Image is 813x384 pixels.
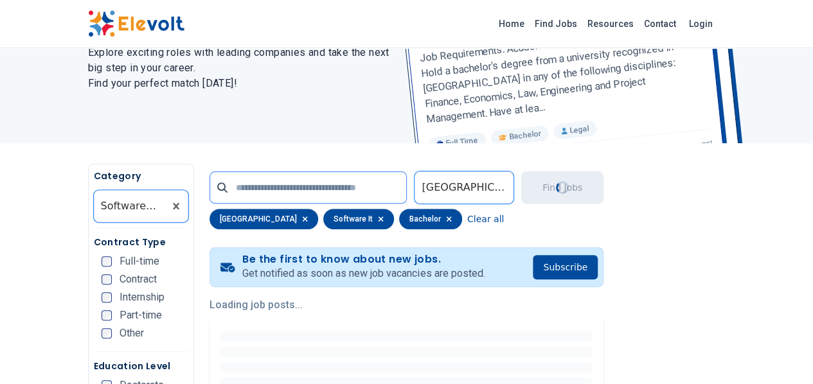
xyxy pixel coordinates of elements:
img: Elevolt [88,10,184,37]
a: Login [681,11,720,37]
input: Contract [102,274,112,284]
span: Full-time [120,256,159,266]
span: Contract [120,274,157,284]
div: software it [323,209,394,229]
p: Loading job posts... [210,297,603,313]
span: Other [120,328,144,338]
div: [GEOGRAPHIC_DATA] [210,209,318,229]
input: Part-time [102,310,112,320]
h2: Explore exciting roles with leading companies and take the next big step in your career. Find you... [88,45,391,91]
h5: Category [94,170,188,182]
h5: Education Level [94,360,188,372]
input: Internship [102,292,112,302]
div: bachelor [399,209,462,229]
input: Other [102,328,112,338]
a: Resources [582,13,639,34]
span: Part-time [120,310,162,320]
p: Get notified as soon as new job vacancies are posted. [242,266,485,281]
h5: Contract Type [94,236,188,249]
a: Home [494,13,530,34]
span: Internship [120,292,165,302]
input: Full-time [102,256,112,266]
button: Find JobsLoading... [521,171,603,204]
h4: Be the first to know about new jobs. [242,253,485,266]
a: Contact [639,13,681,34]
button: Clear all [467,209,504,229]
a: Find Jobs [530,13,582,34]
iframe: Chat Widget [749,322,813,384]
button: Subscribe [533,255,598,279]
div: Loading... [555,180,569,195]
